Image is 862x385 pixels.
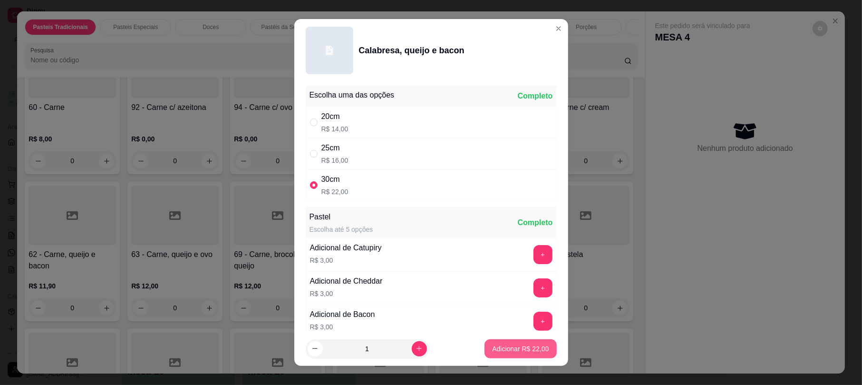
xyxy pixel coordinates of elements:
[310,89,395,101] div: Escolha uma das opções
[321,156,349,165] p: R$ 16,00
[321,111,349,122] div: 20cm
[359,44,465,57] div: Calabresa, queijo e bacon
[321,187,349,197] p: R$ 22,00
[310,289,383,298] p: R$ 3,00
[551,21,566,36] button: Close
[518,90,553,102] div: Completo
[412,341,427,356] button: increase-product-quantity
[321,124,349,134] p: R$ 14,00
[321,142,349,154] div: 25cm
[310,225,373,234] div: Escolha até 5 opções
[310,211,373,223] div: Pastel
[310,256,382,265] p: R$ 3,00
[533,245,552,264] button: add
[533,312,552,331] button: add
[492,344,549,354] p: Adicionar R$ 22,00
[484,339,556,358] button: Adicionar R$ 22,00
[533,278,552,297] button: add
[310,322,375,332] p: R$ 3,00
[310,242,382,254] div: Adicional de Catupiry
[310,276,383,287] div: Adicional de Cheddar
[308,341,323,356] button: decrease-product-quantity
[310,309,375,320] div: Adicional de Bacon
[321,174,349,185] div: 30cm
[518,217,553,228] div: Completo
